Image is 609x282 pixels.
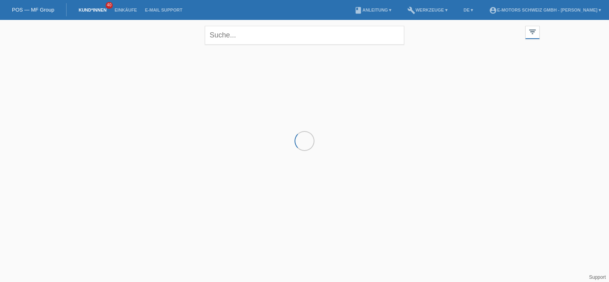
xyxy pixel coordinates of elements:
[403,8,452,12] a: buildWerkzeuge ▾
[589,274,606,280] a: Support
[460,8,477,12] a: DE ▾
[205,26,404,45] input: Suche...
[485,8,605,12] a: account_circleE-Motors Schweiz GmbH - [PERSON_NAME] ▾
[141,8,187,12] a: E-Mail Support
[407,6,415,14] i: build
[110,8,141,12] a: Einkäufe
[75,8,110,12] a: Kund*innen
[354,6,362,14] i: book
[528,27,537,36] i: filter_list
[489,6,497,14] i: account_circle
[350,8,395,12] a: bookAnleitung ▾
[106,2,113,9] span: 40
[12,7,54,13] a: POS — MF Group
